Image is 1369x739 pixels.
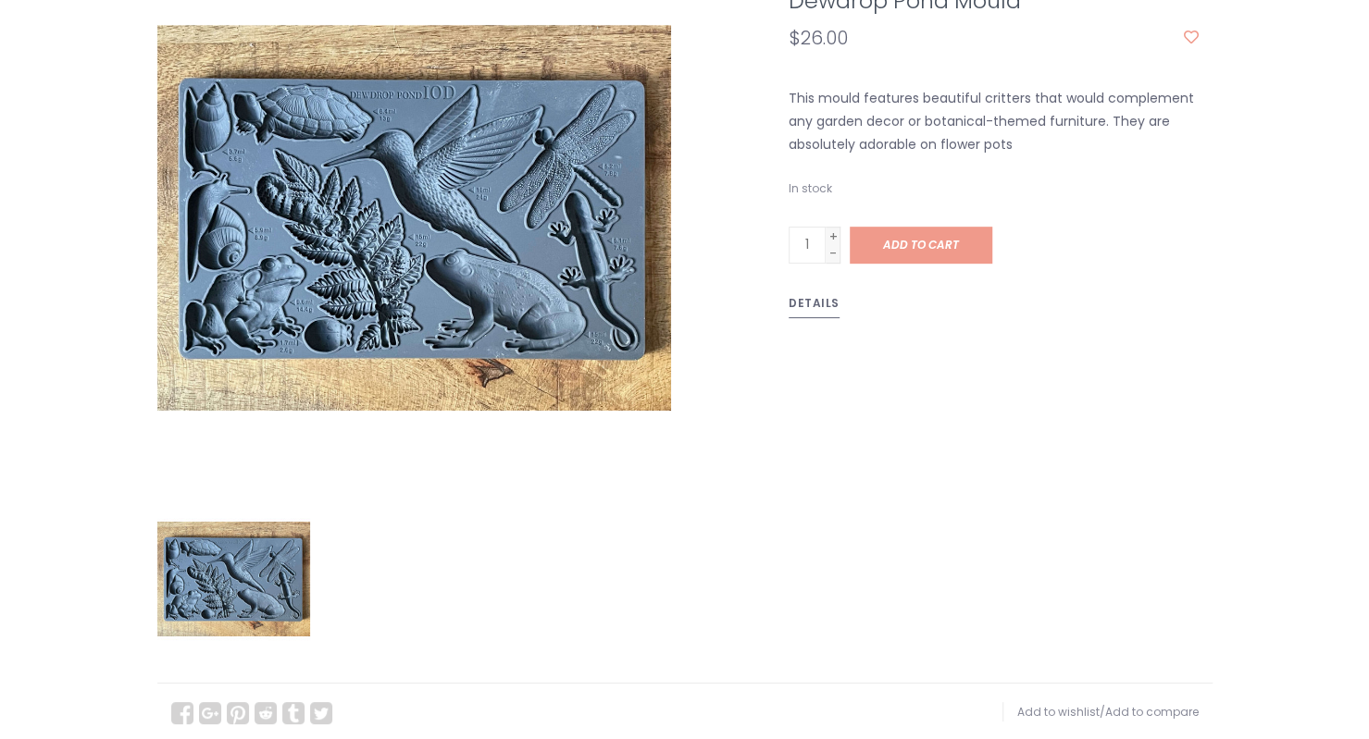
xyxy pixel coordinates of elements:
[1184,29,1199,47] a: Add to wishlist
[171,702,193,724] a: Share on Facebook
[1002,702,1199,722] div: /
[850,227,992,264] a: Add to cart
[310,702,332,724] a: Share on Twitter
[775,87,1213,157] div: This mould features beautiful critters that would complement any garden decor or botanical-themed...
[199,702,221,724] a: Share on Google+
[255,702,277,724] a: Share on Reddit
[826,244,840,261] a: -
[789,180,832,196] span: In stock
[826,228,840,244] a: +
[157,502,310,655] img: Dewdrop Pond Mould
[1105,704,1199,720] a: Add to compare
[227,702,249,724] a: Pin It
[282,702,305,724] a: Share on Tumblr
[1017,704,1100,720] a: Add to wishlist
[789,25,848,51] span: $26.00
[883,237,959,252] span: Add to cart
[789,293,840,319] a: Details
